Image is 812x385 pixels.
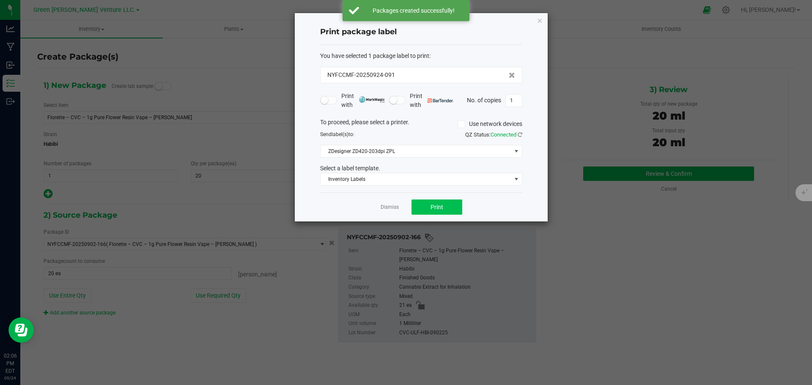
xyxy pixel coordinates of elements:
[364,6,463,15] div: Packages created successfully!
[491,131,516,138] span: Connected
[314,118,529,131] div: To proceed, please select a printer.
[314,164,529,173] div: Select a label template.
[359,96,385,103] img: mark_magic_cybra.png
[332,131,348,137] span: label(s)
[341,92,385,109] span: Print with
[465,131,522,138] span: QZ Status:
[321,145,511,157] span: ZDesigner ZD420-203dpi ZPL
[8,317,34,343] iframe: Resource center
[428,98,453,103] img: bartender.png
[458,120,522,128] label: Use network devices
[411,199,462,215] button: Print
[320,27,522,38] h4: Print package label
[320,131,354,137] span: Send to:
[410,92,453,109] span: Print with
[327,71,395,79] span: NYFCCMF-20250924-091
[320,52,429,59] span: You have selected 1 package label to print
[320,52,522,60] div: :
[431,204,443,210] span: Print
[321,173,511,185] span: Inventory Labels
[381,204,399,211] a: Dismiss
[467,96,501,103] span: No. of copies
